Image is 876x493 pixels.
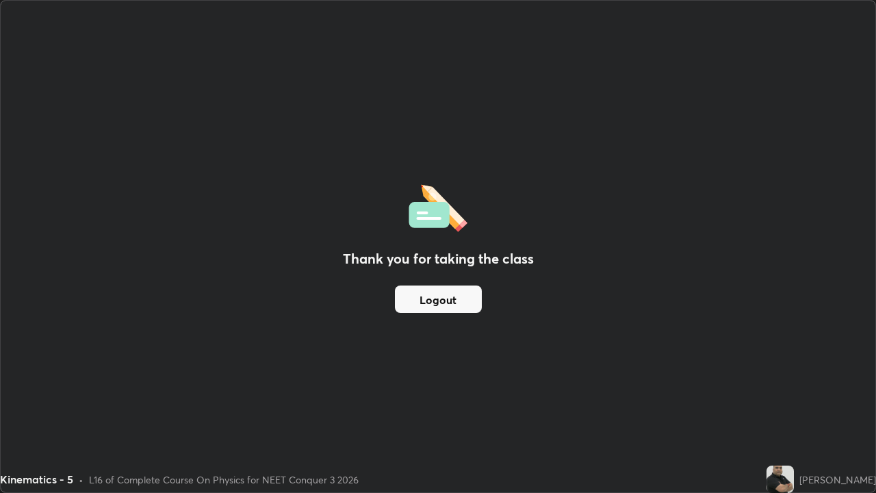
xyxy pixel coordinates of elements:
img: offlineFeedback.1438e8b3.svg [409,180,467,232]
img: eacf0803778e41e7b506779bab53d040.jpg [766,466,794,493]
div: L16 of Complete Course On Physics for NEET Conquer 3 2026 [89,472,359,487]
div: • [79,472,83,487]
h2: Thank you for taking the class [343,249,534,269]
button: Logout [395,286,482,313]
div: [PERSON_NAME] [799,472,876,487]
